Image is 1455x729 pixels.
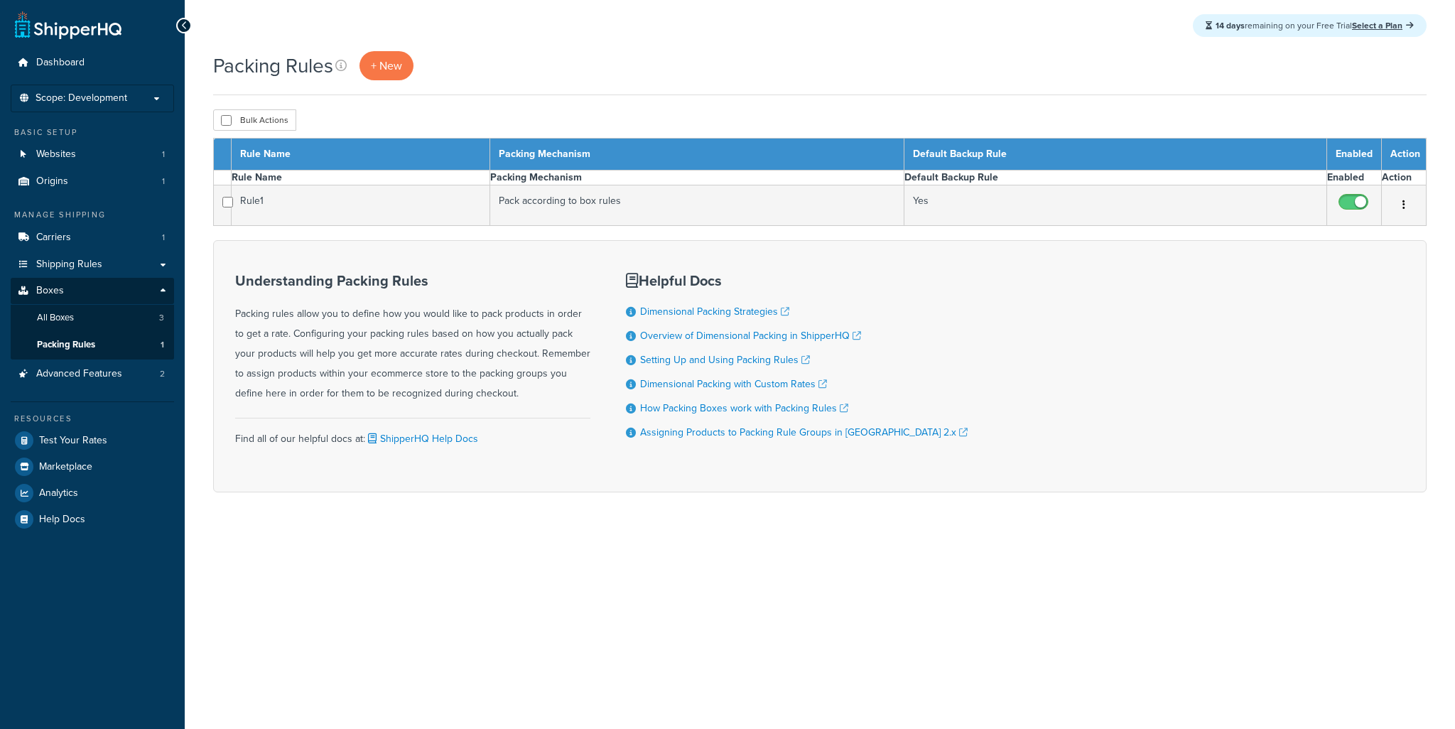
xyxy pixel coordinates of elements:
[11,361,174,387] a: Advanced Features 2
[1382,139,1427,171] th: Action
[11,278,174,359] li: Boxes
[11,168,174,195] li: Origins
[11,454,174,480] a: Marketplace
[359,51,413,80] a: + New
[15,11,121,39] a: ShipperHQ Home
[232,139,490,171] th: Rule Name
[11,141,174,168] li: Websites
[489,139,904,171] th: Packing Mechanism
[11,225,174,251] li: Carriers
[11,413,174,425] div: Resources
[1193,14,1427,37] div: remaining on your Free Trial
[39,461,92,473] span: Marketplace
[11,428,174,453] a: Test Your Rates
[1352,19,1414,32] a: Select a Plan
[1327,139,1382,171] th: Enabled
[37,339,95,351] span: Packing Rules
[11,305,174,331] a: All Boxes 3
[11,252,174,278] a: Shipping Rules
[36,175,68,188] span: Origins
[11,225,174,251] a: Carriers 1
[1327,171,1382,185] th: Enabled
[640,401,848,416] a: How Packing Boxes work with Packing Rules
[213,52,333,80] h1: Packing Rules
[162,148,165,161] span: 1
[640,304,789,319] a: Dimensional Packing Strategies
[1382,171,1427,185] th: Action
[213,109,296,131] button: Bulk Actions
[11,278,174,304] a: Boxes
[36,92,127,104] span: Scope: Development
[489,171,904,185] th: Packing Mechanism
[11,305,174,331] li: All Boxes
[489,185,904,226] td: Pack according to box rules
[365,431,478,446] a: ShipperHQ Help Docs
[640,352,810,367] a: Setting Up and Using Packing Rules
[904,139,1327,171] th: Default Backup Rule
[36,57,85,69] span: Dashboard
[159,312,164,324] span: 3
[1216,19,1245,32] strong: 14 days
[640,328,861,343] a: Overview of Dimensional Packing in ShipperHQ
[904,185,1327,226] td: Yes
[37,312,74,324] span: All Boxes
[235,273,590,288] h3: Understanding Packing Rules
[36,285,64,297] span: Boxes
[11,126,174,139] div: Basic Setup
[235,273,590,404] div: Packing rules allow you to define how you would like to pack products in order to get a rate. Con...
[11,141,174,168] a: Websites 1
[640,377,827,391] a: Dimensional Packing with Custom Rates
[160,368,165,380] span: 2
[232,185,490,226] td: Rule1
[235,418,590,449] div: Find all of our helpful docs at:
[161,339,164,351] span: 1
[39,514,85,526] span: Help Docs
[11,168,174,195] a: Origins 1
[904,171,1327,185] th: Default Backup Rule
[36,232,71,244] span: Carriers
[36,148,76,161] span: Websites
[11,507,174,532] a: Help Docs
[640,425,968,440] a: Assigning Products to Packing Rule Groups in [GEOGRAPHIC_DATA] 2.x
[626,273,968,288] h3: Helpful Docs
[11,332,174,358] li: Packing Rules
[162,175,165,188] span: 1
[39,435,107,447] span: Test Your Rates
[11,332,174,358] a: Packing Rules 1
[371,58,402,74] span: + New
[11,361,174,387] li: Advanced Features
[11,209,174,221] div: Manage Shipping
[232,171,490,185] th: Rule Name
[162,232,165,244] span: 1
[36,368,122,380] span: Advanced Features
[11,50,174,76] a: Dashboard
[36,259,102,271] span: Shipping Rules
[11,480,174,506] a: Analytics
[39,487,78,499] span: Analytics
